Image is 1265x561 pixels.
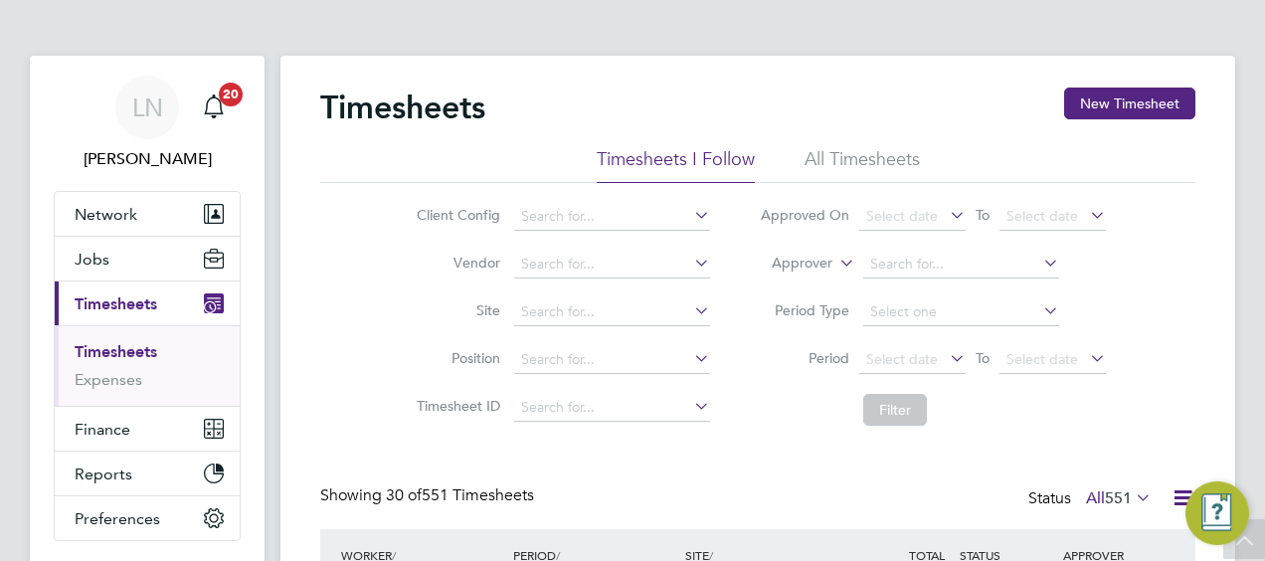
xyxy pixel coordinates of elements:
a: Timesheets [75,342,157,361]
span: Select date [1006,350,1078,368]
button: Reports [55,452,240,495]
input: Select one [863,298,1059,326]
label: Vendor [411,254,500,272]
a: Expenses [75,370,142,389]
label: Period Type [760,301,849,319]
span: 30 of [386,485,422,505]
input: Search for... [514,346,710,374]
button: Network [55,192,240,236]
button: Preferences [55,496,240,540]
label: All [1086,488,1152,508]
h2: Timesheets [320,88,485,127]
span: Select date [866,207,938,225]
button: Finance [55,407,240,451]
label: Site [411,301,500,319]
span: Finance [75,420,130,439]
span: LN [132,94,163,120]
div: Timesheets [55,325,240,406]
button: Jobs [55,237,240,280]
div: Showing [320,485,538,506]
label: Client Config [411,206,500,224]
label: Approved On [760,206,849,224]
input: Search for... [514,251,710,279]
span: Select date [1006,207,1078,225]
label: Approver [743,254,832,274]
input: Search for... [863,251,1059,279]
button: New Timesheet [1064,88,1195,119]
span: To [970,202,995,228]
span: 20 [219,83,243,106]
input: Search for... [514,298,710,326]
label: Period [760,349,849,367]
li: Timesheets I Follow [597,147,755,183]
span: Select date [866,350,938,368]
button: Timesheets [55,281,240,325]
span: Preferences [75,509,160,528]
span: Timesheets [75,294,157,313]
span: To [970,345,995,371]
span: Jobs [75,250,109,269]
span: Lucy North [54,147,241,171]
span: 551 [1105,488,1132,508]
div: Status [1028,485,1156,513]
span: Reports [75,465,132,483]
a: 20 [194,76,234,139]
label: Position [411,349,500,367]
input: Search for... [514,394,710,422]
button: Filter [863,394,927,426]
button: Engage Resource Center [1185,481,1249,545]
span: 551 Timesheets [386,485,534,505]
input: Search for... [514,203,710,231]
li: All Timesheets [805,147,920,183]
a: LN[PERSON_NAME] [54,76,241,171]
span: Network [75,205,137,224]
label: Timesheet ID [411,397,500,415]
